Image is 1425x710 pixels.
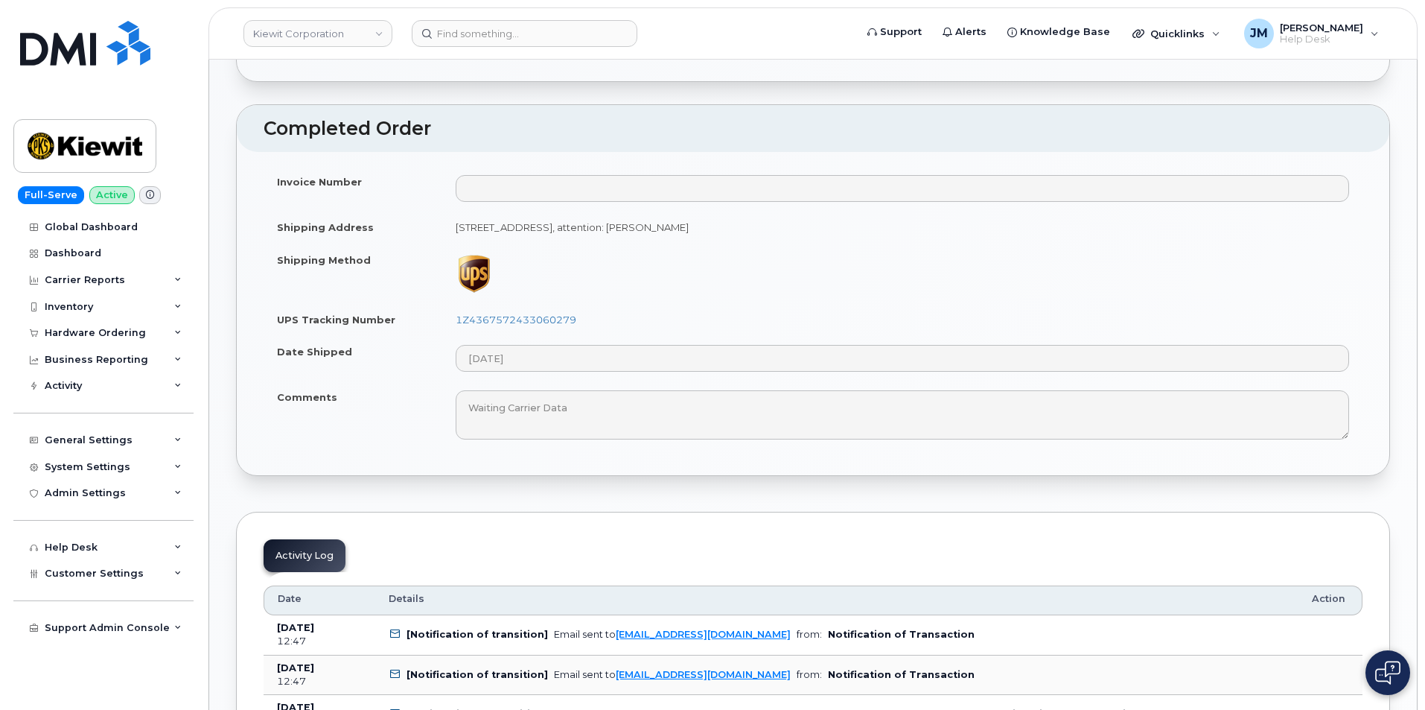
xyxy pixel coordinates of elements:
a: Kiewit Corporation [243,20,392,47]
input: Find something... [412,20,637,47]
span: Support [880,25,922,39]
span: Details [389,592,424,606]
label: Date Shipped [277,345,352,359]
a: [EMAIL_ADDRESS][DOMAIN_NAME] [616,629,791,640]
label: Shipping Address [277,221,374,235]
span: from: [797,669,822,680]
div: Quicklinks [1122,19,1231,48]
b: Notification of Transaction [828,669,975,680]
textarea: Waiting Carrier Data [456,390,1349,440]
div: 12:47 [277,635,362,648]
td: [STREET_ADDRESS], attention: [PERSON_NAME] [442,211,1362,244]
label: UPS Tracking Number [277,313,395,327]
label: Shipping Method [277,253,371,267]
th: Action [1298,586,1362,615]
b: Notification of Transaction [828,629,975,640]
img: Open chat [1375,661,1400,685]
div: Email sent to [554,669,791,680]
div: Jonas Mutoke [1234,19,1389,48]
span: Knowledge Base [1020,25,1110,39]
div: Email sent to [554,629,791,640]
b: [Notification of transition] [407,629,548,640]
span: [PERSON_NAME] [1280,22,1363,34]
div: 12:47 [277,675,362,688]
a: Alerts [932,17,997,47]
b: [DATE] [277,662,314,673]
h2: Completed Order [264,118,1362,139]
label: Comments [277,390,337,405]
label: Invoice Number [277,175,362,189]
img: ups-065b5a60214998095c38875261380b7f924ec8f6fe06ec167ae1927634933c50.png [456,253,493,294]
a: [EMAIL_ADDRESS][DOMAIN_NAME] [616,669,791,680]
span: JM [1250,25,1268,42]
span: Alerts [955,25,986,39]
span: Date [278,592,302,606]
span: Quicklinks [1150,28,1205,39]
a: Support [857,17,932,47]
span: Help Desk [1280,34,1363,45]
b: [DATE] [277,622,314,633]
a: Knowledge Base [997,17,1120,47]
a: 1Z4367572433060279 [456,314,576,326]
span: from: [797,629,822,640]
b: [Notification of transition] [407,669,548,680]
